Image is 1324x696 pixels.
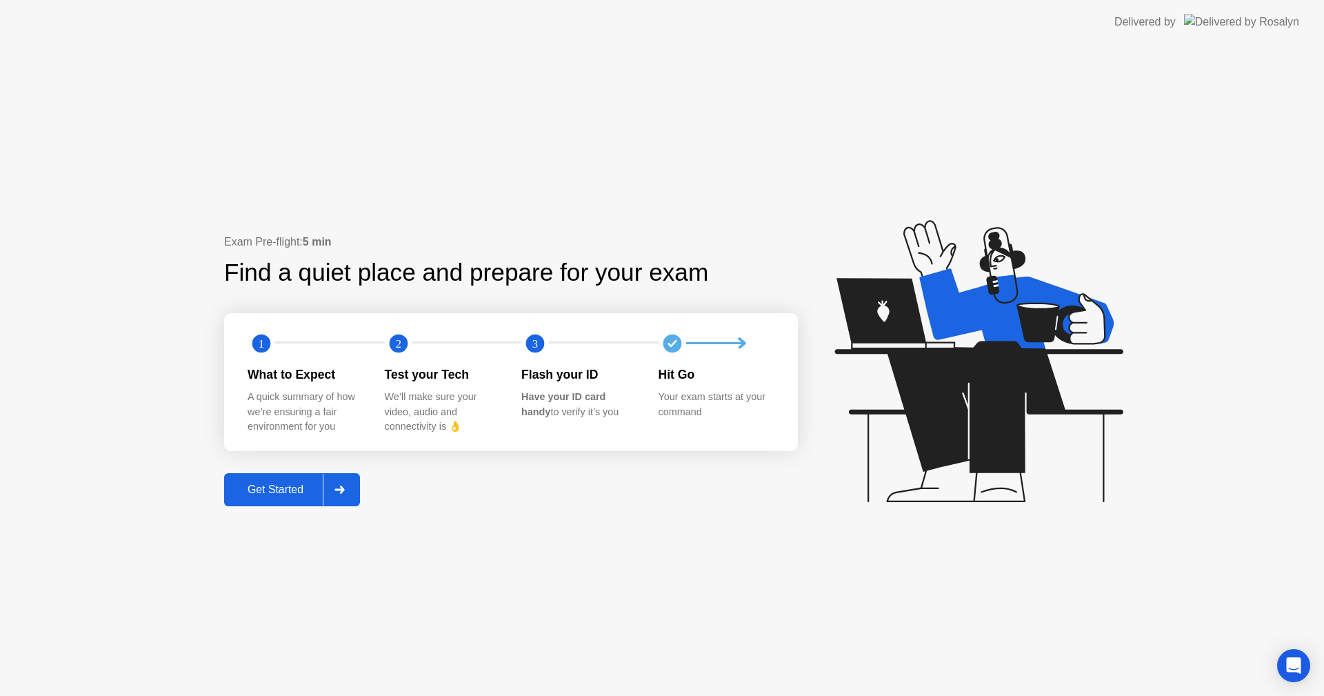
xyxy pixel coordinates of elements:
div: Exam Pre-flight: [224,234,798,250]
b: 5 min [303,236,332,248]
div: Flash your ID [521,366,636,384]
div: What to Expect [248,366,363,384]
b: Have your ID card handy [521,391,605,417]
div: Test your Tech [385,366,500,384]
button: Get Started [224,473,360,506]
text: 3 [532,337,538,350]
div: A quick summary of how we’re ensuring a fair environment for you [248,390,363,435]
div: Open Intercom Messenger [1277,649,1310,682]
div: Hit Go [659,366,774,384]
text: 1 [259,337,264,350]
div: Delivered by [1114,14,1176,30]
div: Find a quiet place and prepare for your exam [224,255,710,291]
div: Your exam starts at your command [659,390,774,419]
text: 2 [395,337,401,350]
div: Get Started [228,484,323,496]
img: Delivered by Rosalyn [1184,14,1299,30]
div: to verify it’s you [521,390,636,419]
div: We’ll make sure your video, audio and connectivity is 👌 [385,390,500,435]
